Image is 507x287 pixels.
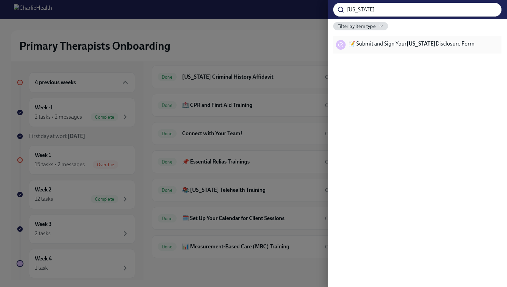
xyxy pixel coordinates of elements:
span: Filter by item type [337,23,376,30]
div: Task [336,40,346,50]
div: 📝 Submit and Sign Your[US_STATE]Disclosure Form [333,36,501,54]
button: Filter by item type [333,22,388,30]
strong: [US_STATE] [407,40,436,47]
span: 📝 Submit and Sign Your Disclosure Form [348,40,475,48]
